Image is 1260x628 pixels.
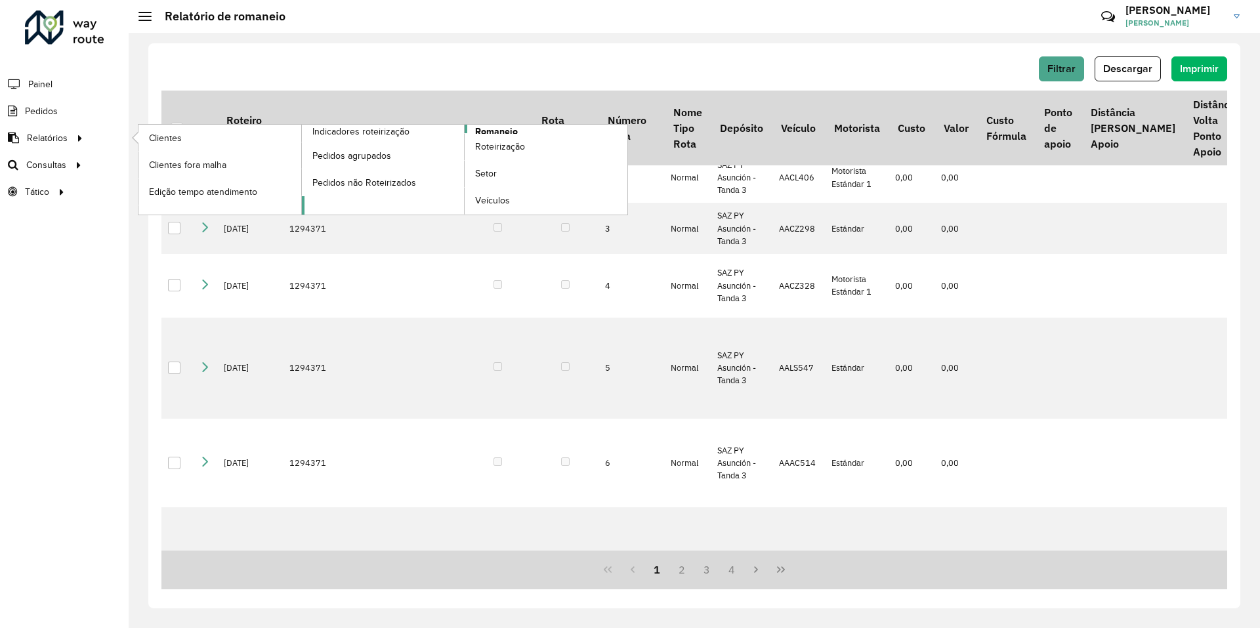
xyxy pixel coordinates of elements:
[711,318,772,419] td: SAZ PY Asunción - Tanda 3
[312,149,391,163] span: Pedidos agrupados
[302,169,465,196] a: Pedidos não Roteirizados
[664,152,711,203] td: Normal
[711,254,772,318] td: SAZ PY Asunción - Tanda 3
[664,254,711,318] td: Normal
[28,77,52,91] span: Painel
[934,152,977,203] td: 0,00
[934,203,977,254] td: 0,00
[889,419,934,507] td: 0,00
[772,419,825,507] td: AAAC514
[283,318,348,419] td: 1294371
[1125,4,1224,16] h3: [PERSON_NAME]
[772,91,825,165] th: Veículo
[664,203,711,254] td: Normal
[598,318,664,419] td: 5
[217,419,283,507] td: [DATE]
[138,152,301,178] a: Clientes fora malha
[772,152,825,203] td: AACL406
[283,254,348,318] td: 1294371
[26,158,66,172] span: Consultas
[889,254,934,318] td: 0,00
[772,254,825,318] td: AACZ328
[465,188,627,214] a: Veículos
[465,134,627,160] a: Roteirização
[977,91,1035,165] th: Custo Fórmula
[772,203,825,254] td: AACZ298
[217,318,283,419] td: [DATE]
[664,419,711,507] td: Normal
[149,158,226,172] span: Clientes fora malha
[27,131,68,145] span: Relatórios
[711,419,772,507] td: SAZ PY Asunción - Tanda 3
[934,318,977,419] td: 0,00
[934,419,977,507] td: 0,00
[694,557,719,582] button: 3
[149,131,182,145] span: Clientes
[152,9,285,24] h2: Relatório de romaneio
[889,152,934,203] td: 0,00
[138,125,465,215] a: Indicadores roteirização
[934,254,977,318] td: 0,00
[1184,91,1246,165] th: Distância Volta Ponto Apoio
[669,557,694,582] button: 2
[598,254,664,318] td: 4
[302,142,465,169] a: Pedidos agrupados
[283,203,348,254] td: 1294371
[825,91,889,165] th: Motorista
[463,91,532,165] th: Exportado
[934,91,977,165] th: Valor
[138,125,301,151] a: Clientes
[1036,91,1081,165] th: Ponto de apoio
[217,254,283,318] td: [DATE]
[312,125,409,138] span: Indicadores roteirização
[532,91,598,165] th: Rota otimizada
[598,152,664,203] td: 2
[1047,63,1076,74] span: Filtrar
[348,91,463,165] th: Sessão Nome
[25,185,49,199] span: Tático
[598,203,664,254] td: 3
[138,178,301,205] a: Edição tempo atendimento
[1171,56,1227,81] button: Imprimir
[283,91,348,165] th: Sessão
[1039,56,1084,81] button: Filtrar
[825,318,889,419] td: Estándar
[711,152,772,203] td: SAZ PY Asunción - Tanda 3
[1095,56,1161,81] button: Descargar
[772,318,825,419] td: AALS547
[217,203,283,254] td: [DATE]
[312,176,416,190] span: Pedidos não Roteirizados
[825,419,889,507] td: Estándar
[825,203,889,254] td: Estándar
[475,194,510,207] span: Veículos
[664,91,711,165] th: Nome Tipo Rota
[1180,63,1219,74] span: Imprimir
[149,185,257,199] span: Edição tempo atendimento
[475,125,518,138] span: Romaneio
[711,203,772,254] td: SAZ PY Asunción - Tanda 3
[217,91,283,165] th: Roteiro de datos
[1081,91,1184,165] th: Distância [PERSON_NAME] Apoio
[598,91,664,165] th: Número Rota
[744,557,768,582] button: Página siguiente
[1125,17,1224,29] span: [PERSON_NAME]
[475,167,497,180] span: Setor
[645,557,670,582] button: 1
[889,203,934,254] td: 0,00
[283,419,348,507] td: 1294371
[1094,3,1122,31] a: Contato Rápido
[664,318,711,419] td: Normal
[598,419,664,507] td: 6
[465,161,627,187] a: Setor
[825,152,889,203] td: Motorista Estándar 1
[475,140,525,154] span: Roteirização
[889,318,934,419] td: 0,00
[25,104,58,118] span: Pedidos
[1103,63,1152,74] span: Descargar
[302,125,628,215] a: Romaneio
[711,91,772,165] th: Depósito
[889,91,934,165] th: Custo
[825,254,889,318] td: Motorista Estándar 1
[719,557,744,582] button: 4
[768,557,793,582] button: Última página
